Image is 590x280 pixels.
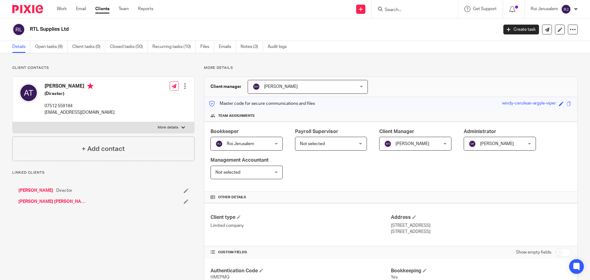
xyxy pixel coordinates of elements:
a: [PERSON_NAME] [PERSON_NAME] [18,199,86,205]
h4: + Add contact [82,144,125,154]
a: Create task [503,25,539,34]
h2: RTL Supplies Ltd [30,26,401,33]
a: Recurring tasks (10) [152,41,196,53]
h4: CUSTOM FIELDS [210,250,391,255]
p: More details [158,125,178,130]
p: Linked clients [12,170,195,175]
p: [STREET_ADDRESS] [391,229,571,235]
span: Get Support [473,7,497,11]
span: [PERSON_NAME] [480,142,514,146]
span: [PERSON_NAME] [264,85,298,89]
span: HMEPMQ [210,275,230,279]
p: 07512 559184 [45,103,115,109]
h4: Bookkeeping [391,268,571,274]
a: Work [57,6,67,12]
span: Bookkeeper [210,129,239,134]
label: Show empty fields [516,249,551,255]
img: svg%3E [12,23,25,36]
a: Team [119,6,129,12]
img: Pixie [12,5,43,13]
h4: Authentication Code [210,268,391,274]
a: Audit logs [268,41,291,53]
p: [EMAIL_ADDRESS][DOMAIN_NAME] [45,109,115,116]
span: Yes [391,275,398,279]
h4: Address [391,214,571,221]
p: More details [204,65,578,70]
p: Master code for secure communications and files [209,101,315,107]
div: windy-cerulean-argyle-viper [502,100,556,107]
p: Roi Jerusalem [531,6,558,12]
a: Files [200,41,214,53]
img: svg%3E [561,4,571,14]
span: Administrator [464,129,496,134]
span: Not selected [300,142,325,146]
h4: [PERSON_NAME] [45,83,115,91]
h3: Client manager [210,84,242,90]
span: Director [56,187,72,194]
a: Notes (3) [241,41,263,53]
img: svg%3E [384,140,391,148]
span: Team assignments [218,113,255,118]
img: svg%3E [253,83,260,90]
span: Management Accountant [210,158,269,163]
span: Payroll Supervisor [295,129,338,134]
a: Details [12,41,30,53]
p: [STREET_ADDRESS] [391,223,571,229]
a: Client tasks (0) [72,41,105,53]
h5: (Director) [45,91,115,97]
span: Other details [218,195,246,200]
img: svg%3E [469,140,476,148]
i: Primary [87,83,93,89]
a: Open tasks (9) [35,41,68,53]
span: Roi Jerusalem [227,142,254,146]
input: Search [384,7,439,13]
img: svg%3E [19,83,38,103]
img: svg%3E [215,140,223,148]
h4: Client type [210,214,391,221]
a: Emails [219,41,236,53]
a: Email [76,6,86,12]
a: [PERSON_NAME] [18,187,53,194]
p: Limited company [210,223,391,229]
span: Not selected [215,170,240,175]
a: Reports [138,6,153,12]
a: Closed tasks (50) [110,41,148,53]
span: [PERSON_NAME] [395,142,429,146]
p: Client contacts [12,65,195,70]
span: Client Manager [379,129,414,134]
a: Clients [95,6,109,12]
